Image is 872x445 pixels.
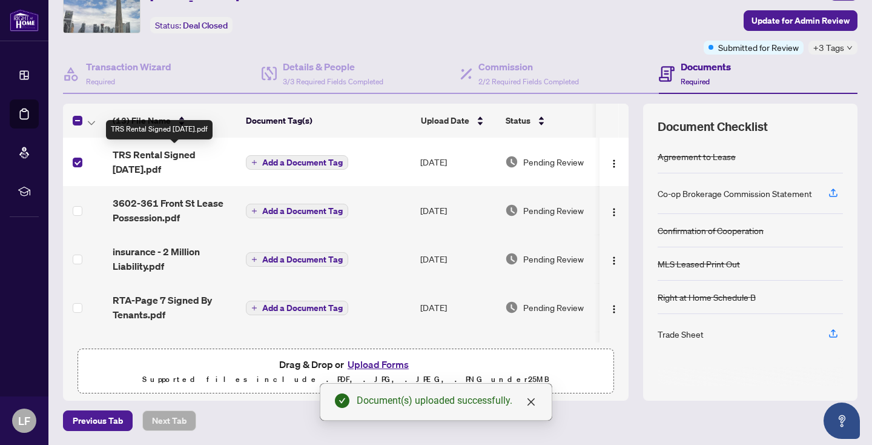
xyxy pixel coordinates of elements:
[609,256,619,266] img: Logo
[658,224,764,237] div: Confirmation of Cooperation
[108,104,241,138] th: (13) File Name
[246,252,348,267] button: Add a Document Tag
[246,301,348,315] button: Add a Document Tag
[524,395,538,409] a: Close
[658,187,812,200] div: Co-op Brokerage Commission Statement
[609,207,619,217] img: Logo
[246,203,348,219] button: Add a Document Tag
[246,155,348,170] button: Add a Document Tag
[718,41,799,54] span: Submitted for Review
[658,327,704,341] div: Trade Sheet
[681,59,731,74] h4: Documents
[357,393,537,408] div: Document(s) uploaded successfully.
[681,77,710,86] span: Required
[658,257,740,270] div: MLS Leased Print Out
[604,298,624,317] button: Logo
[604,201,624,220] button: Logo
[744,10,857,31] button: Update for Admin Review
[501,104,604,138] th: Status
[609,304,619,314] img: Logo
[505,252,518,266] img: Document Status
[113,293,236,322] span: RTA-Page 7 Signed By Tenants.pdf
[85,372,606,387] p: Supported files include .PDF, .JPG, .JPEG, .PNG under 25 MB
[86,59,171,74] h4: Transaction Wizard
[262,304,343,312] span: Add a Document Tag
[523,252,584,266] span: Pending Review
[113,114,171,127] span: (13) File Name
[283,77,383,86] span: 3/3 Required Fields Completed
[416,104,501,138] th: Upload Date
[847,45,853,51] span: down
[113,147,236,176] span: TRS Rental Signed [DATE].pdf
[415,138,500,186] td: [DATE]
[421,114,469,127] span: Upload Date
[415,186,500,235] td: [DATE]
[751,11,850,30] span: Update for Admin Review
[150,17,233,33] div: Status:
[604,249,624,269] button: Logo
[246,300,348,316] button: Add a Document Tag
[246,204,348,218] button: Add a Document Tag
[113,196,236,225] span: 3602-361 Front St Lease Possession.pdf
[262,158,343,167] span: Add a Document Tag
[609,159,619,169] img: Logo
[251,305,257,311] span: plus
[246,155,348,170] button: Add a Document Tag
[86,77,115,86] span: Required
[505,204,518,217] img: Document Status
[241,104,416,138] th: Document Tag(s)
[523,204,584,217] span: Pending Review
[523,155,584,169] span: Pending Review
[478,77,579,86] span: 2/2 Required Fields Completed
[142,410,196,431] button: Next Tab
[526,397,536,407] span: close
[415,235,500,283] td: [DATE]
[63,410,133,431] button: Previous Tab
[251,208,257,214] span: plus
[73,411,123,430] span: Previous Tab
[824,403,860,439] button: Open asap
[262,207,343,215] span: Add a Document Tag
[106,120,213,139] div: TRS Rental Signed [DATE].pdf
[18,412,30,429] span: LF
[813,41,844,55] span: +3 Tags
[283,59,383,74] h4: Details & People
[478,59,579,74] h4: Commission
[523,301,584,314] span: Pending Review
[262,255,343,264] span: Add a Document Tag
[251,256,257,263] span: plus
[113,341,236,370] span: Final Revised Conf of Co-op Sched A1 Missing Address.pdf
[78,349,613,394] span: Drag & Drop orUpload FormsSupported files include .PDF, .JPG, .JPEG, .PNG under25MB
[505,155,518,169] img: Document Status
[415,332,500,380] td: [DATE]
[10,9,39,32] img: logo
[505,301,518,314] img: Document Status
[183,20,228,31] span: Deal Closed
[658,150,736,163] div: Agreement to Lease
[251,159,257,166] span: plus
[246,252,348,267] button: Add a Document Tag
[344,356,412,372] button: Upload Forms
[506,114,530,127] span: Status
[658,290,756,304] div: Right at Home Schedule B
[113,244,236,273] span: insurance - 2 Million Liability.pdf
[415,283,500,332] td: [DATE]
[658,118,768,135] span: Document Checklist
[604,152,624,172] button: Logo
[335,393,349,408] span: check-circle
[279,356,412,372] span: Drag & Drop or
